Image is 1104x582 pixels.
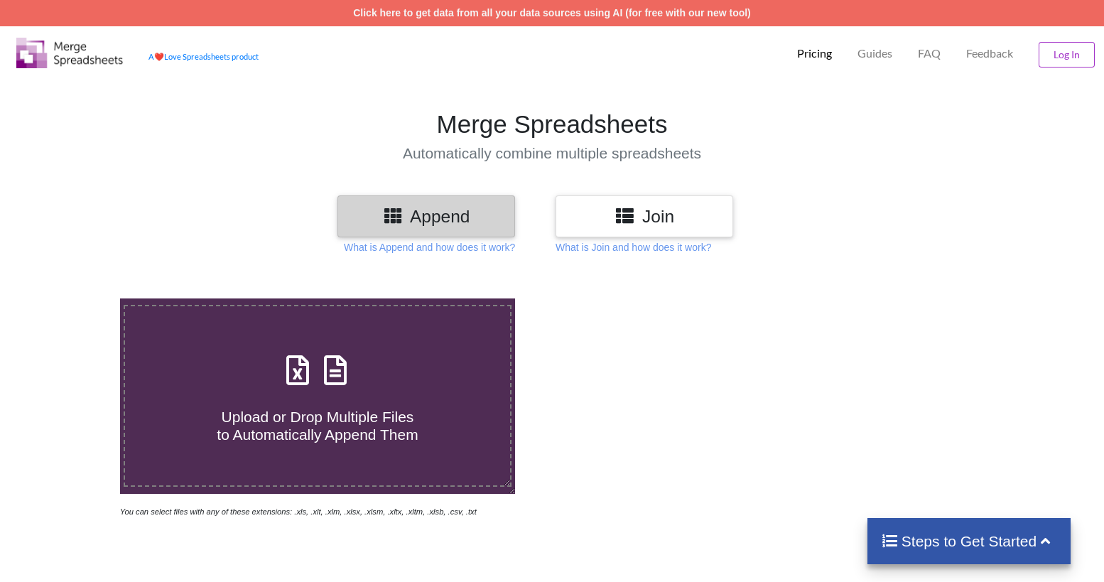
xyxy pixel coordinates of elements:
[556,240,711,254] p: What is Join and how does it work?
[353,7,751,18] a: Click here to get data from all your data sources using AI (for free with our new tool)
[217,409,418,443] span: Upload or Drop Multiple Files to Automatically Append Them
[966,48,1013,59] span: Feedback
[857,46,892,61] p: Guides
[348,206,504,227] h3: Append
[797,46,832,61] p: Pricing
[16,38,123,68] img: Logo.png
[566,206,723,227] h3: Join
[918,46,941,61] p: FAQ
[154,52,164,61] span: heart
[882,532,1057,550] h4: Steps to Get Started
[1039,42,1095,68] button: Log In
[344,240,515,254] p: What is Append and how does it work?
[148,52,259,61] a: AheartLove Spreadsheets product
[120,507,477,516] i: You can select files with any of these extensions: .xls, .xlt, .xlm, .xlsx, .xlsm, .xltx, .xltm, ...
